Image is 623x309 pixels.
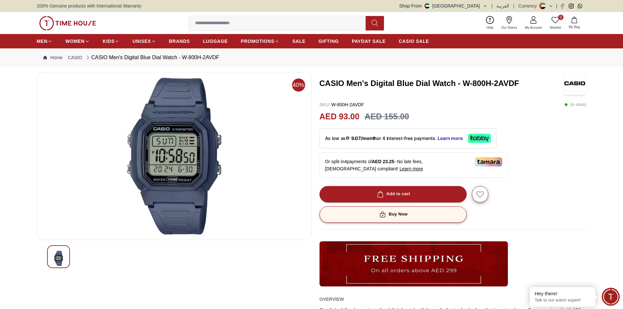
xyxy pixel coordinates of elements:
div: Currency [518,3,540,9]
h3: AED 155.00 [365,111,409,123]
a: LUGGAGE [203,35,228,47]
a: KIDS [103,35,119,47]
img: CASIO Men's Digital Blue Dial Watch - W-800H-2AVDF [42,77,306,234]
span: SALE [292,38,305,44]
button: العربية [496,3,509,9]
h3: CASIO Men's Digital Blue Dial Watch - W-800H-2AVDF [320,78,564,89]
a: Our Stores [497,15,521,31]
img: ... [39,16,96,30]
div: Buy Now [378,211,407,218]
span: CASIO SALE [399,38,429,44]
span: Learn more [400,166,423,171]
span: Wishlist [547,25,563,30]
a: MEN [37,35,52,47]
a: Whatsapp [578,4,582,9]
img: ... [320,241,508,286]
a: Instagram [569,4,574,9]
span: BRANDS [169,38,190,44]
span: My Bag [566,25,582,29]
img: United Arab Emirates [424,3,430,9]
div: Chat Widget [602,288,620,306]
span: SKU : [320,102,330,107]
div: Or split in 4 payments of - No late fees, [DEMOGRAPHIC_DATA] compliant! [320,152,508,178]
a: PROMOTIONS [241,35,279,47]
p: Talk to our watch expert! [535,298,590,303]
p: W-800H-2AVDF [320,101,364,108]
a: CASIO [68,54,82,61]
nav: Breadcrumb [37,48,586,67]
button: My Bag [565,15,584,31]
span: WOMEN [65,38,85,44]
a: GIFTING [319,35,339,47]
span: | [492,3,493,9]
a: BRANDS [169,35,190,47]
a: SALE [292,35,305,47]
span: MEN [37,38,47,44]
div: Add to cart [376,190,410,198]
h2: AED 93.00 [320,111,359,123]
span: UNISEX [132,38,151,44]
span: AED 23.25 [372,159,394,164]
a: Help [483,15,497,31]
button: Add to cart [320,186,467,202]
a: WOMEN [65,35,90,47]
h2: Overview [320,294,344,304]
button: Buy Now [320,206,467,223]
span: Help [484,25,496,30]
button: Shop From[GEOGRAPHIC_DATA] [399,3,488,9]
img: CASIO Men's Digital Blue Dial Watch - W-800H-2AVDF [53,251,64,266]
span: Our Stores [499,25,520,30]
span: | [556,3,557,9]
span: PROMOTIONS [241,38,274,44]
a: Facebook [560,4,565,9]
a: Home [43,54,62,61]
img: Tamara [475,157,502,166]
span: 100% Genuine products with International Warranty [37,3,141,9]
span: GIFTING [319,38,339,44]
div: Hey there! [535,290,590,297]
a: 0Wishlist [546,15,565,31]
span: PAYDAY SALE [352,38,386,44]
img: CASIO Men's Digital Blue Dial Watch - W-800H-2AVDF [563,72,586,95]
a: CASIO SALE [399,35,429,47]
span: | [513,3,514,9]
span: LUGGAGE [203,38,228,44]
p: ( In stock ) [564,101,586,108]
span: 0 [558,15,563,20]
span: KIDS [103,38,114,44]
div: CASIO Men's Digital Blue Dial Watch - W-800H-2AVDF [85,54,219,61]
a: PAYDAY SALE [352,35,386,47]
span: 40% [292,78,305,92]
a: UNISEX [132,35,156,47]
span: My Account [522,25,545,30]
